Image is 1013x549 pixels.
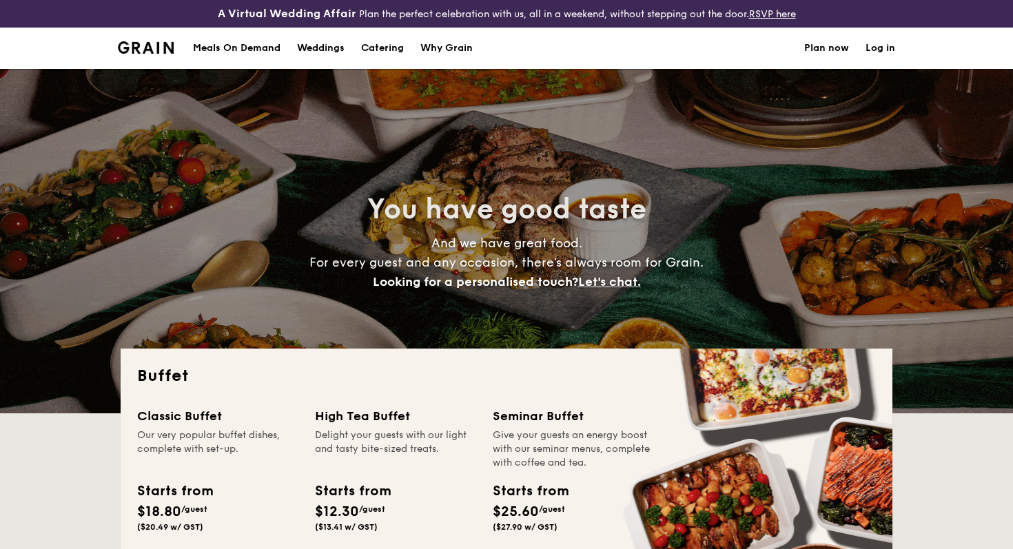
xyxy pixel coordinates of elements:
[169,6,844,22] div: Plan the perfect celebration with us, all in a weekend, without stepping out the door.
[315,428,476,470] div: Delight your guests with our light and tasty bite-sized treats.
[137,428,298,470] div: Our very popular buffet dishes, complete with set-up.
[185,28,289,69] a: Meals On Demand
[804,28,849,69] a: Plan now
[137,406,298,426] div: Classic Buffet
[493,481,568,501] div: Starts from
[493,428,654,470] div: Give your guests an energy boost with our seminar menus, complete with coffee and tea.
[749,8,796,20] a: RSVP here
[353,28,412,69] a: Catering
[412,28,481,69] a: Why Grain
[315,481,390,501] div: Starts from
[539,504,565,514] span: /guest
[297,28,345,69] div: Weddings
[315,522,378,532] span: ($13.41 w/ GST)
[193,28,280,69] div: Meals On Demand
[118,41,174,54] a: Logotype
[420,28,473,69] div: Why Grain
[359,504,385,514] span: /guest
[493,504,539,520] span: $25.60
[866,28,895,69] a: Log in
[493,406,654,426] div: Seminar Buffet
[309,236,704,289] span: And we have great food. For every guest and any occasion, there’s always room for Grain.
[493,522,557,532] span: ($27.90 w/ GST)
[289,28,353,69] a: Weddings
[361,28,404,69] h1: Catering
[367,193,646,226] span: You have good taste
[137,522,203,532] span: ($20.49 w/ GST)
[118,41,174,54] img: Grain
[315,504,359,520] span: $12.30
[137,365,876,387] h2: Buffet
[181,504,207,514] span: /guest
[137,481,212,501] div: Starts from
[315,406,476,426] div: High Tea Buffet
[578,274,641,289] span: Let's chat.
[137,504,181,520] span: $18.80
[373,274,578,289] span: Looking for a personalised touch?
[218,6,356,22] h4: A Virtual Wedding Affair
